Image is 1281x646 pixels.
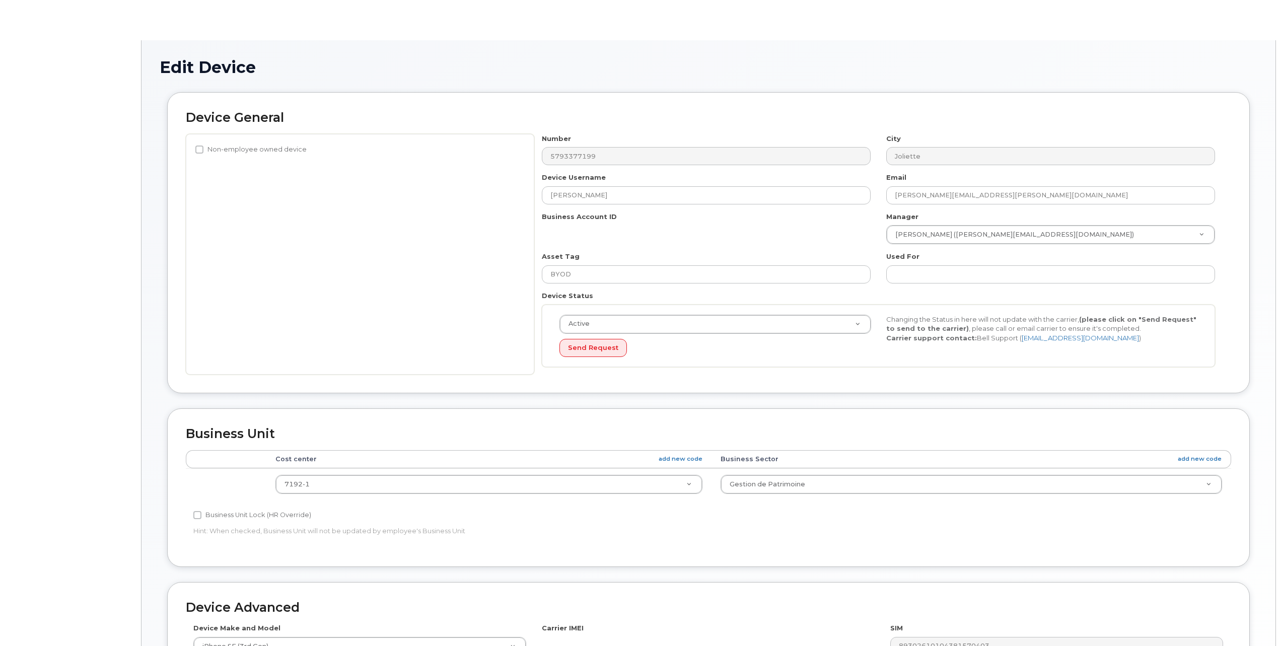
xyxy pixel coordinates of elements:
label: Carrier IMEI [542,623,584,633]
th: Cost center [266,450,712,468]
strong: Carrier support contact: [886,334,977,342]
label: Device Make and Model [193,623,280,633]
div: Changing the Status in here will not update with the carrier, , please call or email carrier to e... [879,315,1205,343]
a: [PERSON_NAME] ([PERSON_NAME][EMAIL_ADDRESS][DOMAIN_NAME]) [887,226,1215,244]
button: Send Request [559,339,627,357]
label: Email [886,173,906,182]
input: Business Unit Lock (HR Override) [193,511,201,519]
h2: Device General [186,111,1231,125]
span: 7192-1 [284,480,310,488]
label: Business Unit Lock (HR Override) [193,509,311,521]
a: add new code [1178,455,1222,463]
label: Used For [886,252,919,261]
a: 7192-1 [276,475,702,493]
label: City [886,134,901,143]
span: Gestion de Patrimoine [730,480,805,488]
th: Business Sector [711,450,1231,468]
a: Gestion de Patrimoine [721,475,1222,493]
span: Active [562,319,590,328]
span: [PERSON_NAME] ([PERSON_NAME][EMAIL_ADDRESS][DOMAIN_NAME]) [889,230,1134,239]
p: Hint: When checked, Business Unit will not be updated by employee's Business Unit [193,526,875,536]
h1: Edit Device [160,58,1257,76]
label: Device Status [542,291,593,301]
a: [EMAIL_ADDRESS][DOMAIN_NAME] [1022,334,1139,342]
label: Asset Tag [542,252,580,261]
input: Non-employee owned device [195,146,203,154]
h2: Business Unit [186,427,1231,441]
a: Active [560,315,871,333]
label: Manager [886,212,918,222]
a: add new code [659,455,702,463]
label: Business Account ID [542,212,617,222]
label: Number [542,134,571,143]
label: SIM [890,623,903,633]
h2: Device Advanced [186,601,1231,615]
label: Device Username [542,173,606,182]
label: Non-employee owned device [195,143,307,156]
